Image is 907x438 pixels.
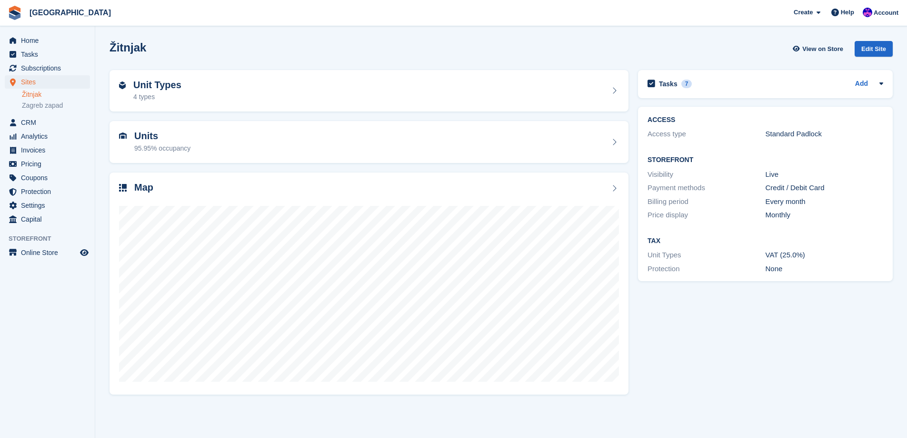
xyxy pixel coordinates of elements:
[855,41,893,57] div: Edit Site
[648,116,883,124] h2: ACCESS
[648,183,765,194] div: Payment methods
[5,143,90,157] a: menu
[855,41,893,61] a: Edit Site
[648,250,765,261] div: Unit Types
[22,90,90,99] a: Žitnjak
[26,5,115,20] a: [GEOGRAPHIC_DATA]
[648,210,765,221] div: Price display
[133,92,181,102] div: 4 types
[791,41,847,57] a: View on Store
[5,48,90,61] a: menu
[766,169,883,180] div: Live
[110,70,628,112] a: Unit Types 4 types
[5,213,90,226] a: menu
[648,237,883,245] h2: Tax
[863,8,872,17] img: Ivan Gačić
[79,247,90,258] a: Preview store
[659,80,678,88] h2: Tasks
[841,8,854,17] span: Help
[5,34,90,47] a: menu
[5,157,90,171] a: menu
[5,199,90,212] a: menu
[874,8,898,18] span: Account
[648,156,883,164] h2: Storefront
[766,250,883,261] div: VAT (25.0%)
[134,131,190,142] h2: Units
[134,143,190,153] div: 95.95% occupancy
[648,196,765,207] div: Billing period
[110,41,146,54] h2: Žitnjak
[5,185,90,198] a: menu
[5,116,90,129] a: menu
[21,61,78,75] span: Subscriptions
[133,80,181,91] h2: Unit Types
[21,199,78,212] span: Settings
[21,34,78,47] span: Home
[5,246,90,259] a: menu
[648,129,765,140] div: Access type
[766,196,883,207] div: Every month
[21,171,78,184] span: Coupons
[766,183,883,194] div: Credit / Debit Card
[134,182,153,193] h2: Map
[119,184,127,192] img: map-icn-33ee37083ee616e46c38cad1a60f524a97daa1e2b2c8c0bc3eb3415660979fc1.svg
[8,6,22,20] img: stora-icon-8386f47178a22dfd0bd8f6a31ec36ba5ce8667c1dd55bd0f319d3a0aa187defe.svg
[21,116,78,129] span: CRM
[5,61,90,75] a: menu
[119,81,126,89] img: unit-type-icn-2b2737a686de81e16bb02015468b77c625bbabd49415b5ef34ead5e3b44a266d.svg
[794,8,813,17] span: Create
[110,121,628,163] a: Units 95.95% occupancy
[110,173,628,395] a: Map
[119,132,127,139] img: unit-icn-7be61d7bf1b0ce9d3e12c5938cc71ed9869f7b940bace4675aadf7bd6d80202e.svg
[9,234,95,244] span: Storefront
[21,48,78,61] span: Tasks
[648,169,765,180] div: Visibility
[21,213,78,226] span: Capital
[22,101,90,110] a: Zagreb zapad
[21,75,78,89] span: Sites
[648,264,765,275] div: Protection
[681,80,692,88] div: 7
[766,129,883,140] div: Standard Padlock
[5,130,90,143] a: menu
[855,79,868,90] a: Add
[766,264,883,275] div: None
[21,185,78,198] span: Protection
[5,75,90,89] a: menu
[21,143,78,157] span: Invoices
[766,210,883,221] div: Monthly
[21,246,78,259] span: Online Store
[802,44,843,54] span: View on Store
[21,157,78,171] span: Pricing
[5,171,90,184] a: menu
[21,130,78,143] span: Analytics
